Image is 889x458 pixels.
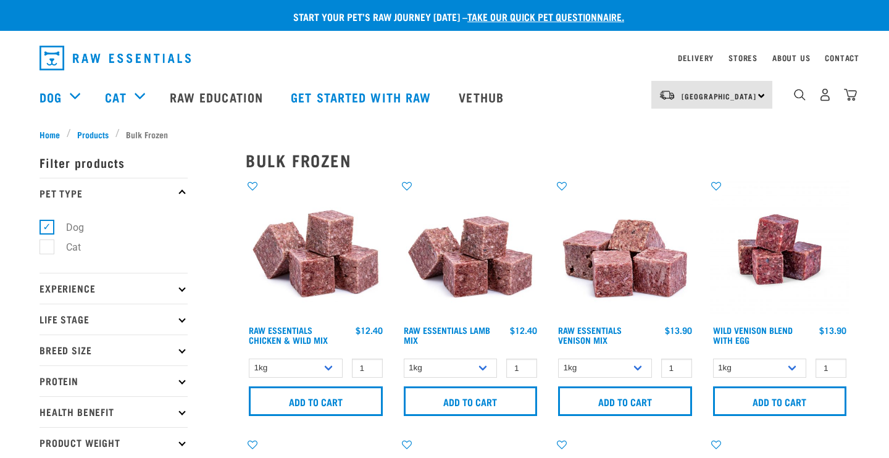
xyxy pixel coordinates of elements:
img: home-icon-1@2x.png [794,89,806,101]
p: Pet Type [40,178,188,209]
h2: Bulk Frozen [246,151,849,170]
nav: breadcrumbs [40,128,849,141]
img: van-moving.png [659,90,675,101]
a: Raw Essentials Venison Mix [558,328,622,342]
a: Cat [105,88,126,106]
input: 1 [352,359,383,378]
img: Venison Egg 1616 [710,180,850,320]
span: Home [40,128,60,141]
input: 1 [661,359,692,378]
label: Dog [46,220,89,235]
a: take our quick pet questionnaire. [467,14,624,19]
div: $12.40 [510,325,537,335]
p: Experience [40,273,188,304]
a: Delivery [678,56,714,60]
a: Raw Essentials Lamb Mix [404,328,490,342]
input: 1 [816,359,846,378]
a: Raw Education [157,72,278,122]
p: Protein [40,365,188,396]
img: ?1041 RE Lamb Mix 01 [401,180,541,320]
div: $13.90 [665,325,692,335]
p: Life Stage [40,304,188,335]
img: user.png [819,88,832,101]
p: Filter products [40,147,188,178]
a: Get started with Raw [278,72,446,122]
img: home-icon@2x.png [844,88,857,101]
a: Vethub [446,72,519,122]
a: Dog [40,88,62,106]
p: Breed Size [40,335,188,365]
a: Products [71,128,115,141]
a: Raw Essentials Chicken & Wild Mix [249,328,328,342]
input: Add to cart [558,386,692,416]
span: Products [77,128,109,141]
img: Raw Essentials Logo [40,46,191,70]
a: Home [40,128,67,141]
input: Add to cart [249,386,383,416]
div: $13.90 [819,325,846,335]
input: 1 [506,359,537,378]
a: Wild Venison Blend with Egg [713,328,793,342]
a: Contact [825,56,859,60]
div: $12.40 [356,325,383,335]
img: 1113 RE Venison Mix 01 [555,180,695,320]
label: Cat [46,239,86,255]
p: Health Benefit [40,396,188,427]
img: Pile Of Cubed Chicken Wild Meat Mix [246,180,386,320]
a: Stores [728,56,758,60]
span: [GEOGRAPHIC_DATA] [682,94,756,98]
nav: dropdown navigation [30,41,859,75]
input: Add to cart [713,386,847,416]
input: Add to cart [404,386,538,416]
a: About Us [772,56,810,60]
p: Product Weight [40,427,188,458]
